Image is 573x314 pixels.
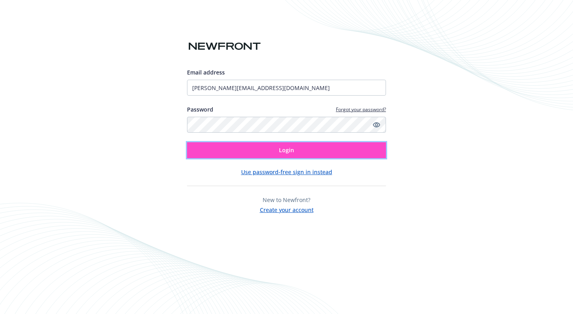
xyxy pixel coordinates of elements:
a: Show password [372,120,381,130]
input: Enter your password [187,117,386,133]
span: Login [279,146,294,154]
button: Login [187,142,386,158]
img: Newfront logo [187,39,262,53]
button: Use password-free sign in instead [241,168,332,176]
input: Enter your email [187,80,386,96]
span: Email address [187,69,225,76]
button: Create your account [260,204,314,214]
a: Forgot your password? [336,106,386,113]
label: Password [187,105,213,114]
span: New to Newfront? [263,196,310,204]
